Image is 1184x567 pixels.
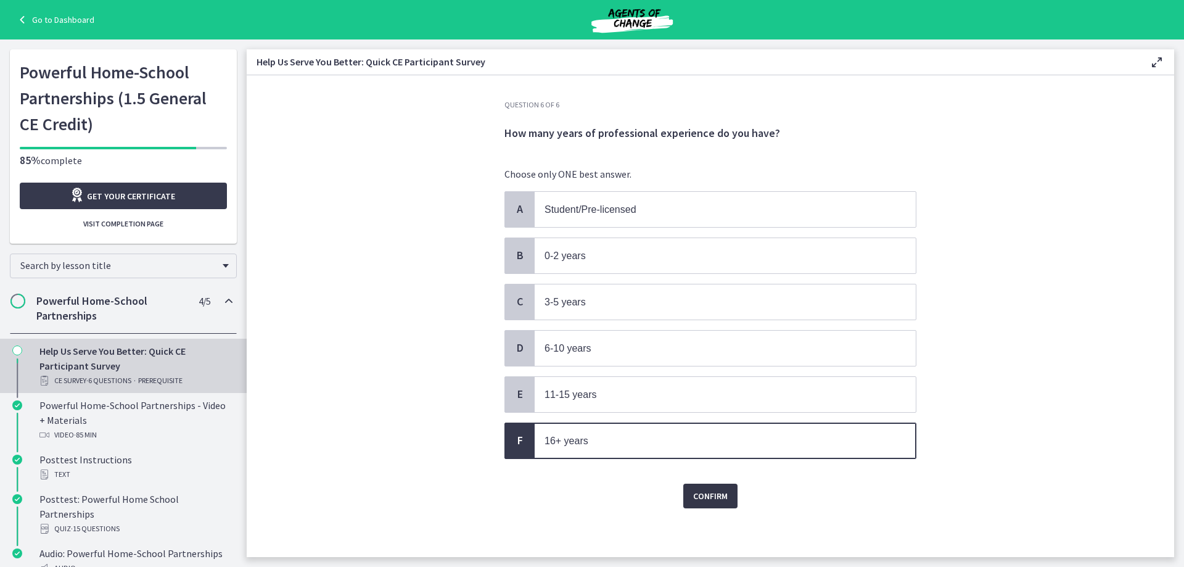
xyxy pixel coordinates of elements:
[512,294,527,309] span: C
[512,387,527,402] span: E
[87,189,175,204] span: Get your certificate
[36,294,187,323] h2: Powerful Home-School Partnerships
[39,467,232,482] div: Text
[12,494,22,504] i: Completed
[39,373,232,388] div: CE Survey
[71,521,120,536] span: · 15 Questions
[12,548,22,558] i: Completed
[504,167,916,181] p: Choose only ONE best answer.
[558,5,706,35] img: Agents of Change Social Work Test Prep
[70,188,87,202] i: Opens in a new window
[74,428,97,442] span: · 85 min
[545,250,586,261] span: 0-2 years
[15,12,94,27] a: Go to Dashboard
[545,204,636,215] span: Student/Pre-licensed
[199,294,210,308] span: 4 / 5
[512,202,527,217] span: A
[86,373,131,388] span: · 6 Questions
[257,54,1130,69] h3: Help Us Serve You Better: Quick CE Participant Survey
[545,297,586,307] span: 3-5 years
[39,452,232,482] div: Posttest Instructions
[545,389,597,400] span: 11-15 years
[20,259,216,271] span: Search by lesson title
[39,398,232,442] div: Powerful Home-School Partnerships - Video + Materials
[83,219,163,229] span: Visit completion page
[39,428,232,442] div: Video
[20,153,41,167] span: 85%
[20,59,227,137] h1: Powerful Home-School Partnerships (1.5 General CE Credit)
[504,126,916,141] h3: How many years of professional experience do you have?
[504,100,916,110] h3: Question 6 of 6
[512,341,527,355] span: D
[545,343,591,354] span: 6-10 years
[683,484,738,508] button: Confirm
[20,153,227,168] p: complete
[134,373,136,388] span: ·
[12,400,22,410] i: Completed
[39,344,232,388] div: Help Us Serve You Better: Quick CE Participant Survey
[512,248,527,263] span: B
[138,373,183,388] span: PREREQUISITE
[693,489,728,503] span: Confirm
[20,183,227,209] a: Get your certificate
[545,436,588,446] span: 16+ years
[39,492,232,536] div: Posttest: Powerful Home School Partnerships
[512,433,527,448] span: F
[12,455,22,465] i: Completed
[39,521,232,536] div: Quiz
[20,214,227,234] button: Visit completion page
[10,254,237,278] div: Search by lesson title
